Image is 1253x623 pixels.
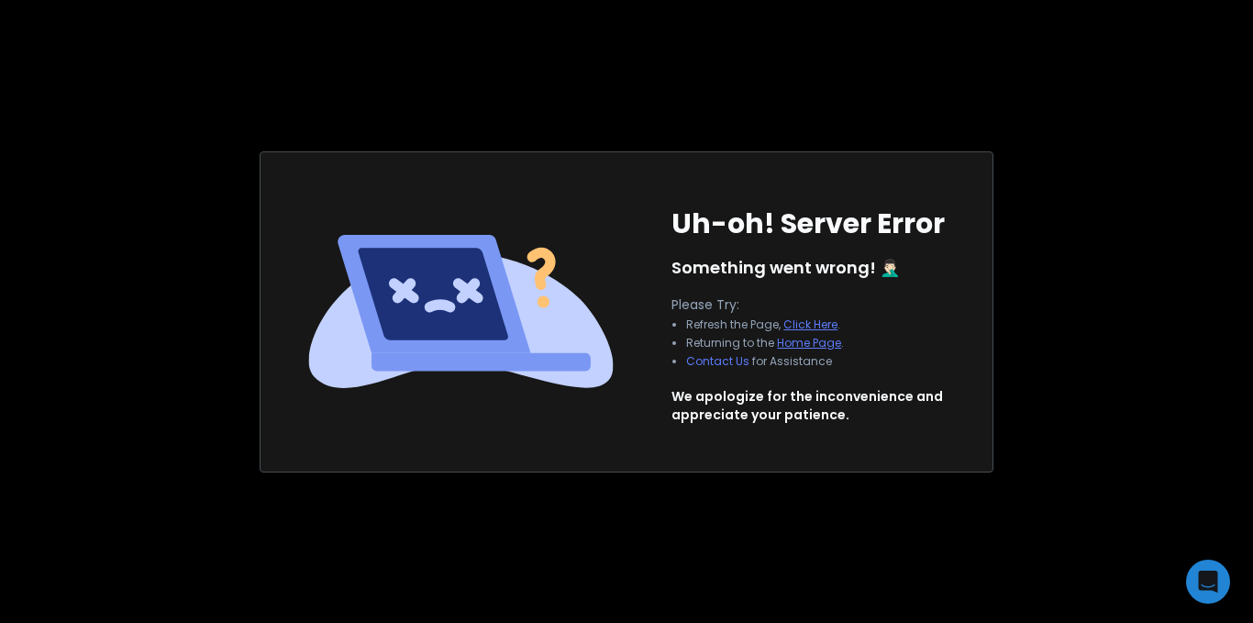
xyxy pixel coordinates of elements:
[671,207,945,240] h1: Uh-oh! Server Error
[1186,560,1230,604] div: Open Intercom Messenger
[671,387,943,424] p: We apologize for the inconvenience and appreciate your patience.
[686,354,844,369] li: for Assistance
[783,317,837,332] a: Click Here
[671,255,900,281] p: Something went wrong! 🤦🏻‍♂️
[686,317,844,332] li: Refresh the Page, .
[671,295,859,314] p: Please Try:
[686,354,749,369] button: Contact Us
[777,335,841,350] a: Home Page
[686,336,844,350] li: Returning to the .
